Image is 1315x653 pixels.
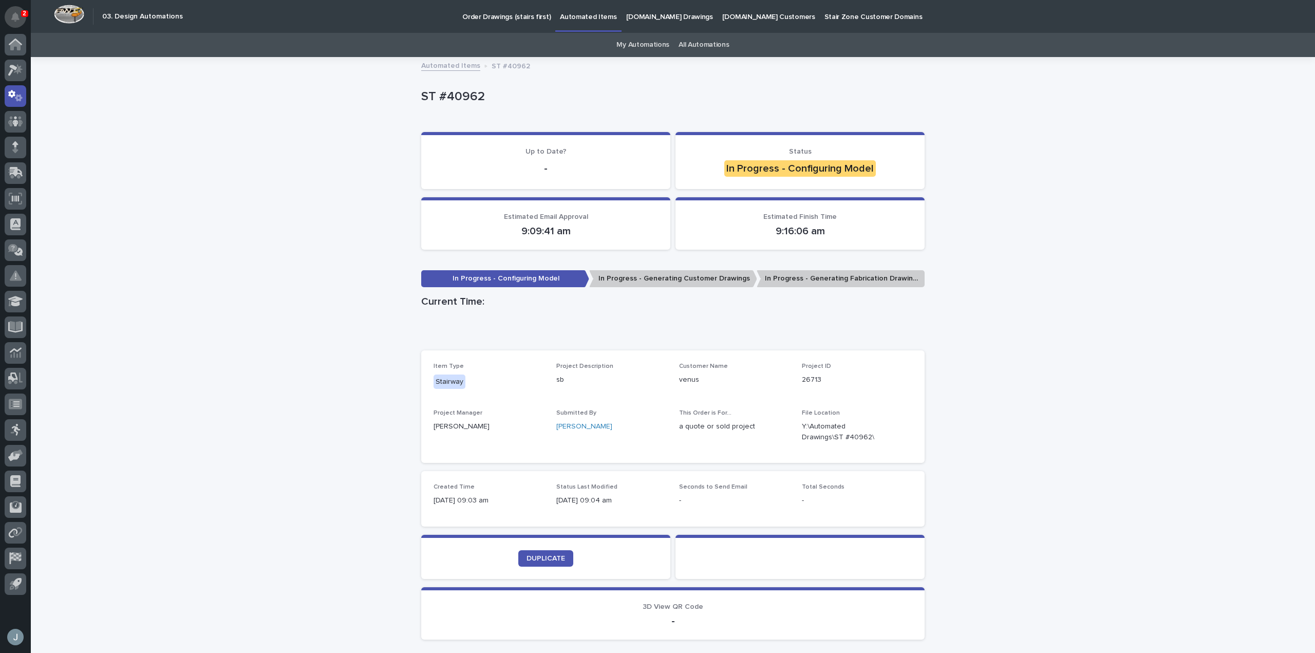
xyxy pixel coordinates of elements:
[802,363,831,369] span: Project ID
[421,295,925,308] h1: Current Time:
[616,33,669,57] a: My Automations
[492,60,530,71] p: ST #40962
[724,160,876,177] div: In Progress - Configuring Model
[434,615,912,627] p: -
[421,59,480,71] a: Automated Items
[679,33,729,57] a: All Automations
[421,312,925,350] iframe: Current Time:
[518,550,573,567] a: DUPLICATE
[421,89,920,104] p: ST #40962
[556,375,667,385] p: sb
[643,603,703,610] span: 3D View QR Code
[556,363,613,369] span: Project Description
[504,213,588,220] span: Estimated Email Approval
[421,270,589,287] p: In Progress - Configuring Model
[5,6,26,28] button: Notifications
[102,12,183,21] h2: 03. Design Automations
[5,626,26,648] button: users-avatar
[434,225,658,237] p: 9:09:41 am
[589,270,757,287] p: In Progress - Generating Customer Drawings
[802,495,912,506] p: -
[688,225,912,237] p: 9:16:06 am
[679,375,790,385] p: venus
[556,421,612,432] a: [PERSON_NAME]
[434,421,544,432] p: [PERSON_NAME]
[434,410,482,416] span: Project Manager
[23,10,26,17] p: 2
[527,555,565,562] span: DUPLICATE
[679,484,747,490] span: Seconds to Send Email
[679,421,790,432] p: a quote or sold project
[13,12,26,29] div: Notifications2
[679,363,728,369] span: Customer Name
[525,148,567,155] span: Up to Date?
[802,421,888,443] : Y:\Automated Drawings\ST #40962\
[434,375,465,389] div: Stairway
[54,5,84,24] img: Workspace Logo
[802,410,840,416] span: File Location
[434,162,658,175] p: -
[434,363,464,369] span: Item Type
[679,495,790,506] p: -
[802,375,912,385] p: 26713
[757,270,925,287] p: In Progress - Generating Fabrication Drawings
[763,213,837,220] span: Estimated Finish Time
[556,484,617,490] span: Status Last Modified
[556,495,667,506] p: [DATE] 09:04 am
[789,148,812,155] span: Status
[434,484,475,490] span: Created Time
[556,410,596,416] span: Submitted By
[679,410,731,416] span: This Order is For...
[434,495,544,506] p: [DATE] 09:03 am
[802,484,844,490] span: Total Seconds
